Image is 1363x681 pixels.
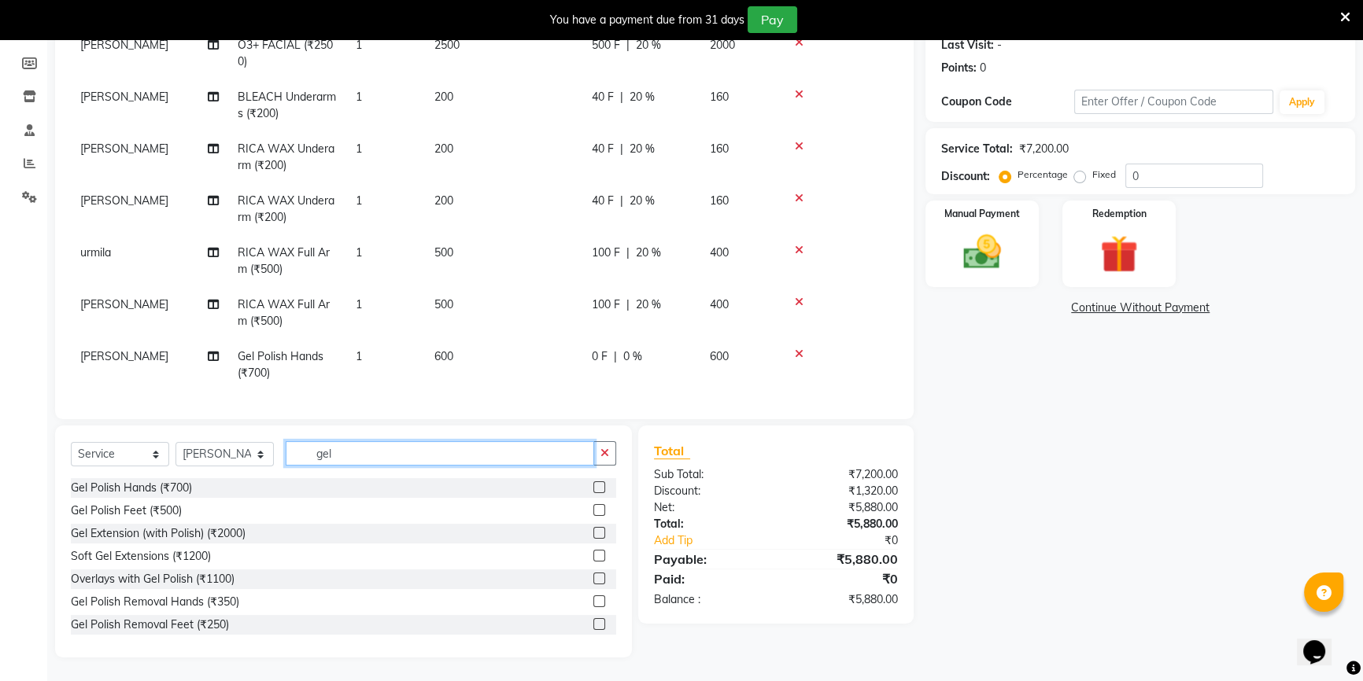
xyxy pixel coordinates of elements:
[642,569,776,588] div: Paid:
[642,550,776,569] div: Payable:
[356,38,362,52] span: 1
[941,168,990,185] div: Discount:
[710,349,729,363] span: 600
[1092,207,1147,221] label: Redemption
[710,245,729,260] span: 400
[710,38,735,52] span: 2000
[626,296,630,313] span: |
[71,548,211,565] div: Soft Gel Extensions (₹1200)
[592,37,620,53] span: 500 F
[642,591,776,608] div: Balance :
[592,193,614,209] span: 40 F
[434,193,453,208] span: 200
[636,37,661,53] span: 20 %
[356,349,362,363] span: 1
[941,37,994,53] div: Last Visit:
[776,483,910,499] div: ₹1,320.00
[356,245,362,260] span: 1
[748,6,797,33] button: Pay
[997,37,1002,53] div: -
[238,142,334,172] span: RICA WAX Underarm (₹200)
[550,12,744,28] div: You have a payment due from 31 days
[592,296,620,313] span: 100 F
[80,193,168,208] span: [PERSON_NAME]
[434,297,453,311] span: 500
[71,571,235,587] div: Overlays with Gel Polish (₹1100)
[71,502,182,519] div: Gel Polish Feet (₹500)
[71,617,229,633] div: Gel Polish Removal Feet (₹250)
[434,245,453,260] span: 500
[630,89,655,105] span: 20 %
[238,297,330,328] span: RICA WAX Full Arm (₹500)
[592,89,614,105] span: 40 F
[238,193,334,224] span: RICA WAX Underarm (₹200)
[776,591,910,608] div: ₹5,880.00
[434,349,453,363] span: 600
[71,525,246,542] div: Gel Extension (with Polish) (₹2000)
[592,245,620,261] span: 100 F
[356,90,362,104] span: 1
[951,230,1013,274] img: _cash.svg
[636,245,661,261] span: 20 %
[941,60,977,76] div: Points:
[80,349,168,363] span: [PERSON_NAME]
[356,142,362,156] span: 1
[1074,90,1273,114] input: Enter Offer / Coupon Code
[776,516,910,532] div: ₹5,880.00
[434,38,460,52] span: 2500
[434,142,453,156] span: 200
[710,142,729,156] span: 160
[941,141,1013,157] div: Service Total:
[620,89,623,105] span: |
[929,300,1352,316] a: Continue Without Payment
[1092,167,1116,182] label: Fixed
[356,297,362,311] span: 1
[626,37,630,53] span: |
[776,569,910,588] div: ₹0
[286,441,594,466] input: Search or Scan
[71,594,239,610] div: Gel Polish Removal Hands (₹350)
[238,90,336,120] span: BLEACH Underarms (₹200)
[776,550,910,569] div: ₹5,880.00
[80,297,168,311] span: [PERSON_NAME]
[80,245,111,260] span: urmila
[980,60,986,76] div: 0
[630,141,655,157] span: 20 %
[776,466,910,483] div: ₹7,200.00
[776,499,910,516] div: ₹5,880.00
[798,532,910,549] div: ₹0
[1019,141,1069,157] div: ₹7,200.00
[941,94,1074,110] div: Coupon Code
[630,193,655,209] span: 20 %
[620,193,623,209] span: |
[1018,167,1068,182] label: Percentage
[80,90,168,104] span: [PERSON_NAME]
[710,297,729,311] span: 400
[642,483,776,499] div: Discount:
[592,348,608,365] span: 0 F
[642,532,799,549] a: Add Tip
[654,443,690,459] span: Total
[71,480,192,496] div: Gel Polish Hands (₹700)
[636,296,661,313] span: 20 %
[80,38,168,52] span: [PERSON_NAME]
[623,348,642,365] span: 0 %
[434,90,453,104] span: 200
[710,193,729,208] span: 160
[1280,90,1324,114] button: Apply
[1088,230,1150,278] img: _gift.svg
[710,90,729,104] span: 160
[642,499,776,516] div: Net:
[642,516,776,532] div: Total:
[238,245,330,276] span: RICA WAX Full Arm (₹500)
[944,207,1020,221] label: Manual Payment
[1297,618,1347,665] iframe: chat widget
[620,141,623,157] span: |
[238,349,323,380] span: Gel Polish Hands (₹700)
[642,466,776,483] div: Sub Total:
[626,245,630,261] span: |
[80,142,168,156] span: [PERSON_NAME]
[592,141,614,157] span: 40 F
[614,348,617,365] span: |
[356,193,362,208] span: 1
